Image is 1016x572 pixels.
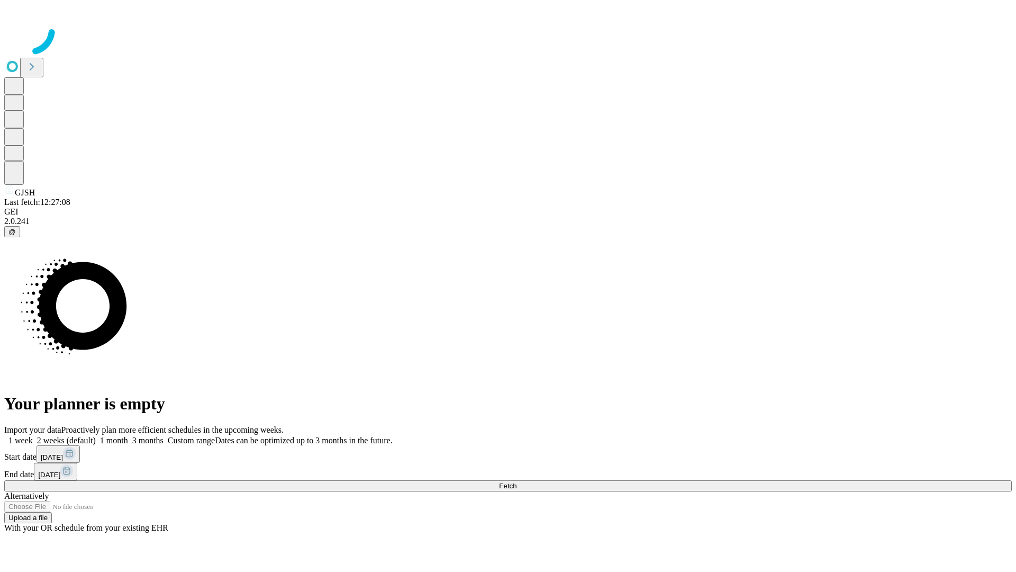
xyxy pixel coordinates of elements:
[4,480,1012,491] button: Fetch
[4,512,52,523] button: Upload a file
[61,425,284,434] span: Proactively plan more efficient schedules in the upcoming weeks.
[4,198,70,207] span: Last fetch: 12:27:08
[8,228,16,236] span: @
[38,471,60,479] span: [DATE]
[100,436,128,445] span: 1 month
[168,436,215,445] span: Custom range
[4,425,61,434] span: Import your data
[215,436,392,445] span: Dates can be optimized up to 3 months in the future.
[15,188,35,197] span: GJSH
[8,436,33,445] span: 1 week
[132,436,164,445] span: 3 months
[34,463,77,480] button: [DATE]
[37,436,96,445] span: 2 weeks (default)
[4,207,1012,217] div: GEI
[4,523,168,532] span: With your OR schedule from your existing EHR
[4,226,20,237] button: @
[4,394,1012,414] h1: Your planner is empty
[4,463,1012,480] div: End date
[41,453,63,461] span: [DATE]
[4,491,49,501] span: Alternatively
[499,482,516,490] span: Fetch
[37,445,80,463] button: [DATE]
[4,445,1012,463] div: Start date
[4,217,1012,226] div: 2.0.241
